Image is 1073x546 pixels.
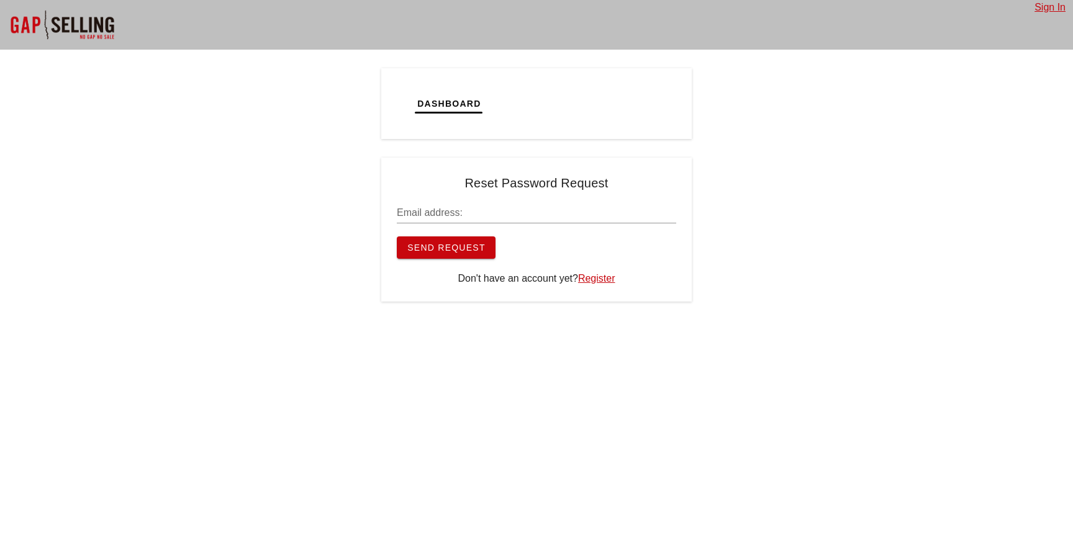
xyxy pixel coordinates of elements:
a: Sign In [1035,2,1066,12]
button: Dashboard [407,84,491,123]
button: Send Request [397,236,496,259]
img: logo.png [403,90,413,115]
span: Tasks [640,99,673,109]
span: Dashboard [417,99,481,109]
button: Tickets [491,84,555,123]
button: Calendar [554,84,630,123]
div: Don't have an account yet? [397,271,676,286]
span: Send Request [407,243,486,253]
a: Register [578,273,615,284]
span: Tickets [501,99,545,109]
h4: Reset Password Request [397,173,676,193]
button: Tasks [630,84,683,123]
span: Calendar [564,99,620,109]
